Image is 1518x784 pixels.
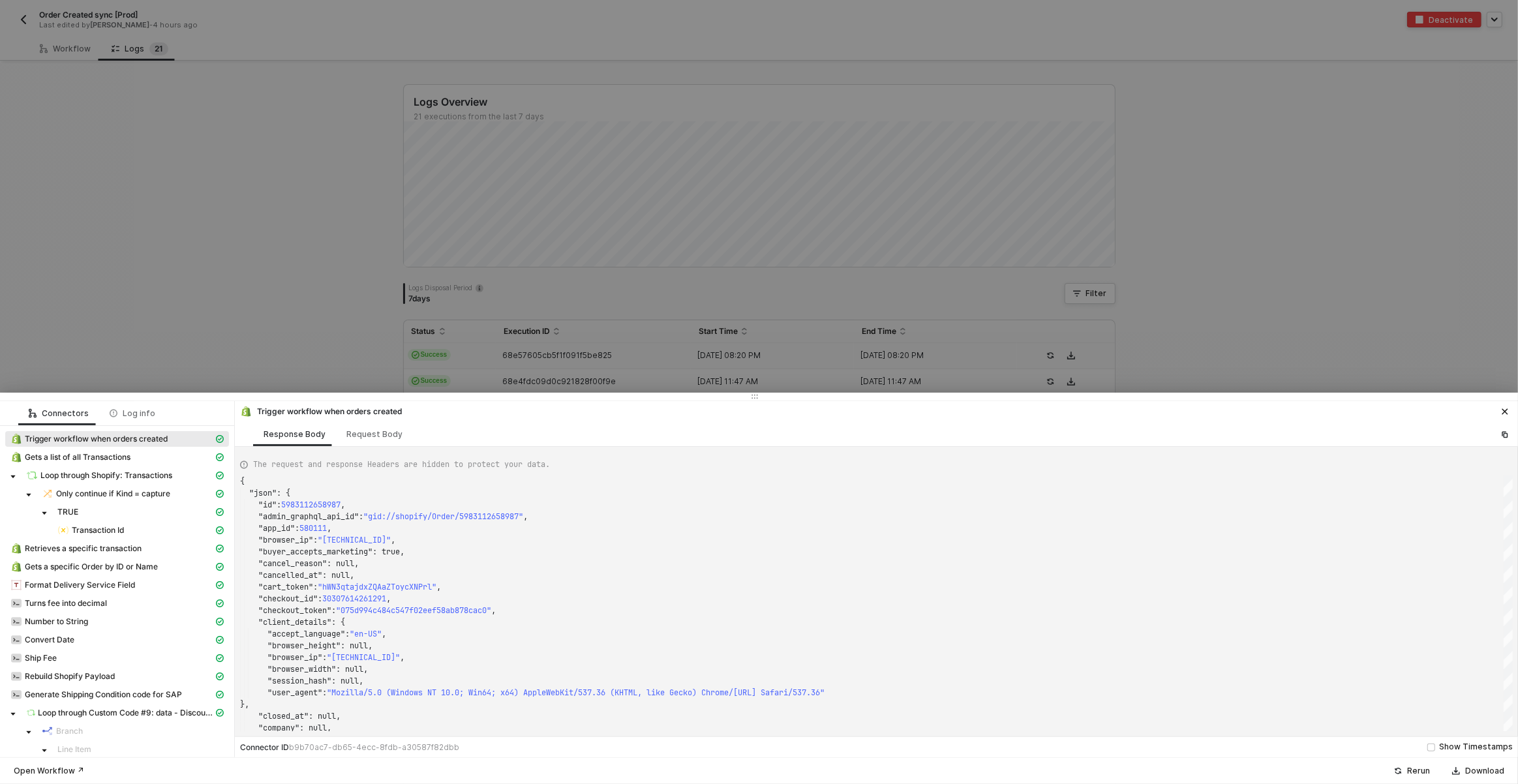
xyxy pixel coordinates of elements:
span: : [318,594,322,604]
span: caret-down [41,747,48,754]
span: Gets a specific Order by ID or Name [5,559,229,575]
img: integration-icon [42,489,53,499]
div: Log info [110,408,155,419]
span: : { [331,617,345,627]
span: icon-cards [216,472,224,479]
span: : true, [372,547,404,557]
span: Line Item [52,742,229,757]
button: Download [1444,763,1513,779]
span: : [313,535,318,545]
span: icon-cards [216,508,224,516]
span: , [327,523,331,534]
span: Branch [37,723,229,739]
button: Rerun [1386,763,1438,779]
span: Turns fee into decimal [25,598,107,609]
div: Connector ID [240,742,459,753]
span: Generate Shipping Condition code for SAP [25,689,182,700]
span: Only continue if Kind = capture [37,486,229,502]
span: "gid://shopify/Order/5983112658987" [363,511,523,522]
span: afari/537.36" [765,687,825,698]
span: Trigger workflow when orders created [5,431,229,447]
span: "[TECHNICAL_ID]" [327,652,400,663]
div: Trigger workflow when orders created [240,406,402,417]
span: , [391,535,395,545]
span: Gets a list of all Transactions [5,449,229,465]
div: Response Body [264,429,326,440]
span: icon-logic [29,410,37,417]
img: integration-icon [27,470,37,481]
span: { [240,476,245,487]
span: icon-success-page [1394,767,1402,775]
span: "closed_at" [258,711,309,721]
span: : null, [331,676,363,686]
span: caret-down [10,474,16,480]
span: "browser_ip" [258,535,313,545]
span: Branch [56,726,83,736]
span: "admin_graphql_api_id" [258,511,359,522]
span: icon-cards [216,654,224,662]
span: icon-cards [216,563,224,571]
span: icon-cards [216,618,224,626]
span: icon-drag-indicator [751,393,759,400]
span: "[TECHNICAL_ID]" [318,535,391,545]
span: icon-download [1452,767,1460,775]
span: icon-cards [216,599,224,607]
img: integration-icon [11,689,22,700]
span: : [277,500,281,510]
span: : { [277,488,290,498]
span: Rebuild Shopify Payload [25,671,115,682]
span: Retrieves a specific transaction [25,543,142,554]
img: integration-icon [42,726,53,736]
span: 580111 [299,523,327,534]
span: Gets a list of all Transactions [25,452,130,462]
span: "checkout_id" [258,594,318,604]
span: Convert Date [5,632,229,648]
span: "accept_language" [267,629,345,639]
span: "cancel_reason" [258,558,327,569]
span: "cancelled_at" [258,570,322,580]
span: "en-US" [350,629,382,639]
span: TRUE [57,507,78,517]
span: Loop through Shopify: Transactions [40,470,172,481]
span: Loop through Custom Code #9: data - Discount Applications [21,705,229,721]
span: Number to String [5,614,229,629]
span: caret-down [25,492,32,498]
span: Format Delivery Service Field [25,580,135,590]
span: "hWN3qtajdxZQAaZToycXNPrl" [318,582,436,592]
span: "session_hash" [267,676,331,686]
span: Number to String [25,616,88,627]
span: "075d994c484c547f02eef58ab878cac0" [336,605,491,616]
div: Connectors [29,408,89,419]
span: Transaction Id [52,522,229,538]
span: : null, [309,711,341,721]
span: , [400,652,404,663]
span: "browser_ip" [267,652,322,663]
span: , [382,629,386,639]
span: "Mozilla/5.0 (Windows NT 10.0; Win64; x64) AppleWe [327,687,555,698]
img: integration-icon [27,708,35,718]
span: : [331,605,336,616]
span: icon-cards [216,691,224,699]
div: Open Workflow ↗ [14,766,84,776]
img: integration-icon [11,543,22,554]
img: integration-icon [11,653,22,663]
span: Ship Fee [25,653,57,663]
span: "app_id" [258,523,295,534]
span: Rebuild Shopify Payload [5,669,229,684]
img: integration-icon [11,562,22,572]
span: : [359,511,363,522]
span: Convert Date [25,635,74,645]
span: }, [240,699,249,710]
span: "checkout_token" [258,605,331,616]
span: : [322,687,327,698]
span: Line Item [57,744,91,755]
span: Gets a specific Order by ID or Name [25,562,158,572]
span: , [341,500,345,510]
span: : null, [327,558,359,569]
div: Show Timestamps [1439,741,1513,753]
img: integration-icon [11,671,22,682]
span: 30307614261291 [322,594,386,604]
span: Loop through Shopify: Transactions [21,468,229,483]
span: : null, [336,664,368,674]
img: integration-icon [11,635,22,645]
